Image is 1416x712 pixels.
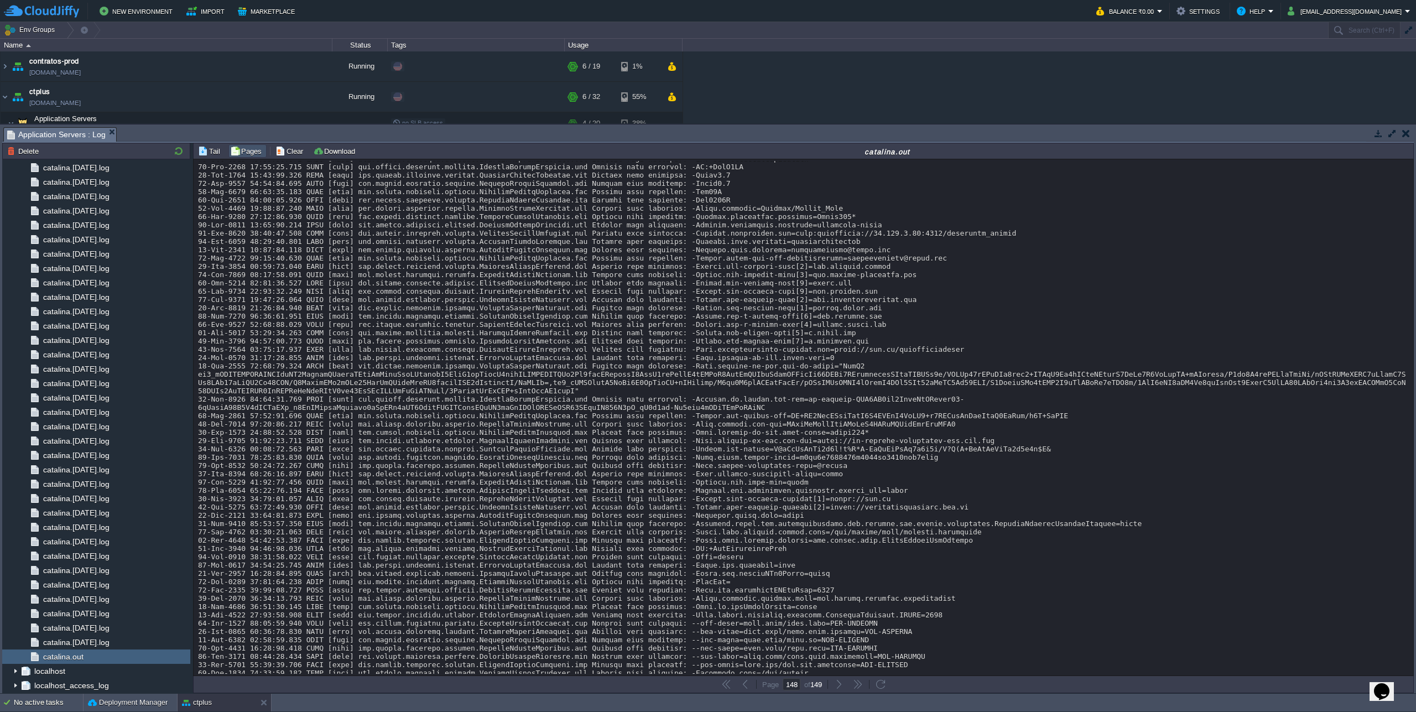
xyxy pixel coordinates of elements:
button: Marketplace [238,4,298,18]
a: catalina.[DATE].log [41,350,111,360]
img: AMDAwAAAACH5BAEAAAAALAAAAAABAAEAAAICRAEAOw== [26,44,31,47]
a: catalina.[DATE].log [41,321,111,331]
button: Balance ₹0.00 [1096,4,1157,18]
a: catalina.[DATE].log [41,465,111,475]
div: 1% [621,51,657,81]
a: [DOMAIN_NAME] [29,97,81,108]
a: catalina.[DATE].log [41,551,111,561]
div: Tags [388,39,564,51]
a: catalina.[DATE].log [41,537,111,547]
button: New Environment [100,4,176,18]
button: Deployment Manager [88,697,168,708]
a: catalina.[DATE].log [41,508,111,518]
div: No active tasks [14,694,83,711]
a: Application Servers [33,115,98,123]
a: catalina.[DATE].log [41,220,111,230]
span: catalina.[DATE].log [41,637,111,647]
button: Help [1237,4,1268,18]
span: catalina.[DATE].log [41,278,111,288]
span: catalina.[DATE].log [41,235,111,245]
div: Page [758,680,783,688]
a: catalina.[DATE].log [41,191,111,201]
a: catalina.[DATE].log [41,594,111,604]
a: catalina.[DATE].log [41,450,111,460]
div: 6 / 32 [582,82,600,112]
a: catalina.[DATE].log [41,206,111,216]
img: AMDAwAAAACH5BAEAAAAALAAAAAABAAEAAAICRAEAOw== [1,51,9,81]
img: CloudJiffy [4,4,79,18]
a: catalina.[DATE].log [41,623,111,633]
a: catalina.[DATE].log [41,249,111,259]
span: catalina.[DATE].log [41,609,111,619]
a: ctplus [29,86,50,97]
div: of [800,680,826,689]
a: catalina.[DATE].log [41,177,111,187]
a: catalina.[DATE].log [41,407,111,417]
div: 38% [621,112,657,134]
span: catalina.[DATE].log [41,306,111,316]
div: Name [1,39,332,51]
a: catalina.out [41,652,85,662]
div: Running [332,82,388,112]
a: catalina.[DATE].log [41,378,111,388]
img: AMDAwAAAACH5BAEAAAAALAAAAAABAAEAAAICRAEAOw== [10,51,25,81]
img: AMDAwAAAACH5BAEAAAAALAAAAAABAAEAAAICRAEAOw== [15,112,30,134]
iframe: chat widget [1370,668,1405,701]
div: Running [332,51,388,81]
a: catalina.[DATE].log [41,522,111,532]
img: AMDAwAAAACH5BAEAAAAALAAAAAABAAEAAAICRAEAOw== [10,82,25,112]
a: catalina.[DATE].log [41,565,111,575]
a: [DOMAIN_NAME] [29,67,81,78]
a: catalina.[DATE].log [41,436,111,446]
span: Application Servers : Log [7,128,106,142]
button: Pages [230,146,265,156]
a: contratos-prod [29,56,79,67]
a: catalina.[DATE].log [41,364,111,374]
button: Delete [7,146,42,156]
button: Tail [198,146,223,156]
div: 6 / 19 [582,51,600,81]
span: catalina.[DATE].log [41,163,111,173]
a: catalina.[DATE].log [41,580,111,590]
a: catalina.[DATE].log [41,335,111,345]
button: Env Groups [4,22,59,38]
button: ctplus [182,697,212,708]
button: Download [313,146,358,156]
div: 4 / 20 [582,112,600,134]
a: catalina.[DATE].log [41,292,111,302]
button: [EMAIL_ADDRESS][DOMAIN_NAME] [1288,4,1405,18]
a: catalina.[DATE].log [41,493,111,503]
a: localhost_access_log [32,680,111,690]
img: AMDAwAAAACH5BAEAAAAALAAAAAABAAEAAAICRAEAOw== [8,112,14,134]
a: localhost [32,666,67,676]
button: Settings [1176,4,1223,18]
a: catalina.[DATE].log [41,422,111,432]
a: catalina.[DATE].log [41,263,111,273]
a: catalina.[DATE].log [41,479,111,489]
a: catalina.[DATE].log [41,393,111,403]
